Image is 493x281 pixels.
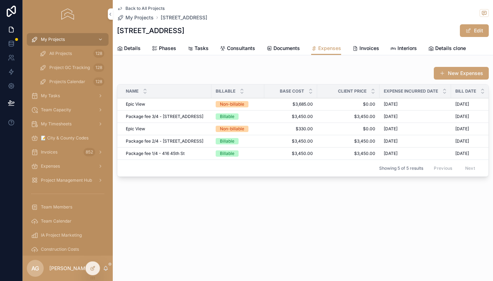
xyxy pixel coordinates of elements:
[390,42,417,56] a: Interiors
[41,121,72,127] span: My Timesheets
[460,24,489,37] button: Edit
[126,151,207,156] a: Package fee 1/4 - 416 45th St
[220,150,234,157] div: Billable
[27,33,109,46] a: My Projects
[455,138,469,144] span: [DATE]
[27,201,109,213] a: Team Members
[27,118,109,130] a: My Timesheets
[49,65,90,70] span: Project GC Tracking
[428,42,466,56] a: Details clone
[152,42,176,56] a: Phases
[269,114,313,119] a: $3,450.00
[35,61,109,74] a: Project GC Tracking128
[41,246,79,252] span: Construction Costs
[455,126,469,132] span: [DATE]
[126,88,138,94] span: Name
[35,47,109,60] a: All Projects128
[384,126,447,132] a: [DATE]
[117,42,141,56] a: Details
[216,113,260,120] a: Billable
[41,163,60,169] span: Expenses
[220,126,244,132] div: Non-billable
[220,101,244,107] div: Non-billable
[35,75,109,88] a: Projects Calendar128
[49,265,90,272] p: [PERSON_NAME]
[49,79,85,85] span: Projects Calendar
[41,177,92,183] span: Project Management Hub
[117,26,184,36] h1: [STREET_ADDRESS]
[266,42,300,56] a: Documents
[27,146,109,158] a: Invoices852
[384,138,398,144] span: [DATE]
[269,138,313,144] a: $3,450.00
[321,151,375,156] a: $3,450.00
[384,114,398,119] span: [DATE]
[220,42,255,56] a: Consultants
[220,138,234,144] div: Billable
[321,114,375,119] a: $3,450.00
[455,114,469,119] span: [DATE]
[49,51,72,56] span: All Projects
[187,42,209,56] a: Tasks
[384,151,398,156] span: [DATE]
[216,126,260,132] a: Non-billable
[455,88,476,94] span: Bill Date
[126,138,207,144] a: Package fee 2/4 - [STREET_ADDRESS]
[384,114,447,119] a: [DATE]
[41,232,82,238] span: IA Project Marketing
[117,6,165,11] a: Back to All Projects
[435,45,466,52] span: Details clone
[321,101,375,107] a: $0.00
[93,49,104,58] div: 128
[41,93,60,99] span: My Tasks
[126,101,207,107] a: Epic View
[93,63,104,72] div: 128
[126,126,207,132] a: Epic View
[227,45,255,52] span: Consultants
[216,101,260,107] a: Non-billable
[126,126,145,132] span: Epic View
[280,88,304,94] span: Base Cost
[384,88,438,94] span: Expense Incurred Date
[216,150,260,157] a: Billable
[384,126,398,132] span: [DATE]
[125,6,165,11] span: Back to All Projects
[384,138,447,144] a: [DATE]
[41,107,71,113] span: Team Capacity
[269,126,313,132] span: $330.00
[31,264,39,273] span: AG
[216,88,235,94] span: Billable
[27,160,109,173] a: Expenses
[379,166,423,171] span: Showing 5 of 5 results
[384,101,447,107] a: [DATE]
[126,101,145,107] span: Epic View
[455,101,469,107] span: [DATE]
[321,138,375,144] a: $3,450.00
[273,45,300,52] span: Documents
[321,126,375,132] a: $0.00
[359,45,379,52] span: Invoices
[269,151,313,156] a: $3,450.00
[125,14,154,21] span: My Projects
[117,14,154,21] a: My Projects
[384,151,447,156] a: [DATE]
[23,28,113,256] div: scrollable content
[84,148,95,156] div: 852
[124,45,141,52] span: Details
[269,101,313,107] span: $3,685.00
[434,67,489,80] button: New Expenses
[41,37,65,42] span: My Projects
[61,8,74,20] img: App logo
[398,45,417,52] span: Interiors
[455,151,469,156] span: [DATE]
[93,77,104,86] div: 128
[41,135,88,141] span: 📝 City & County Codes
[318,45,341,52] span: Expenses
